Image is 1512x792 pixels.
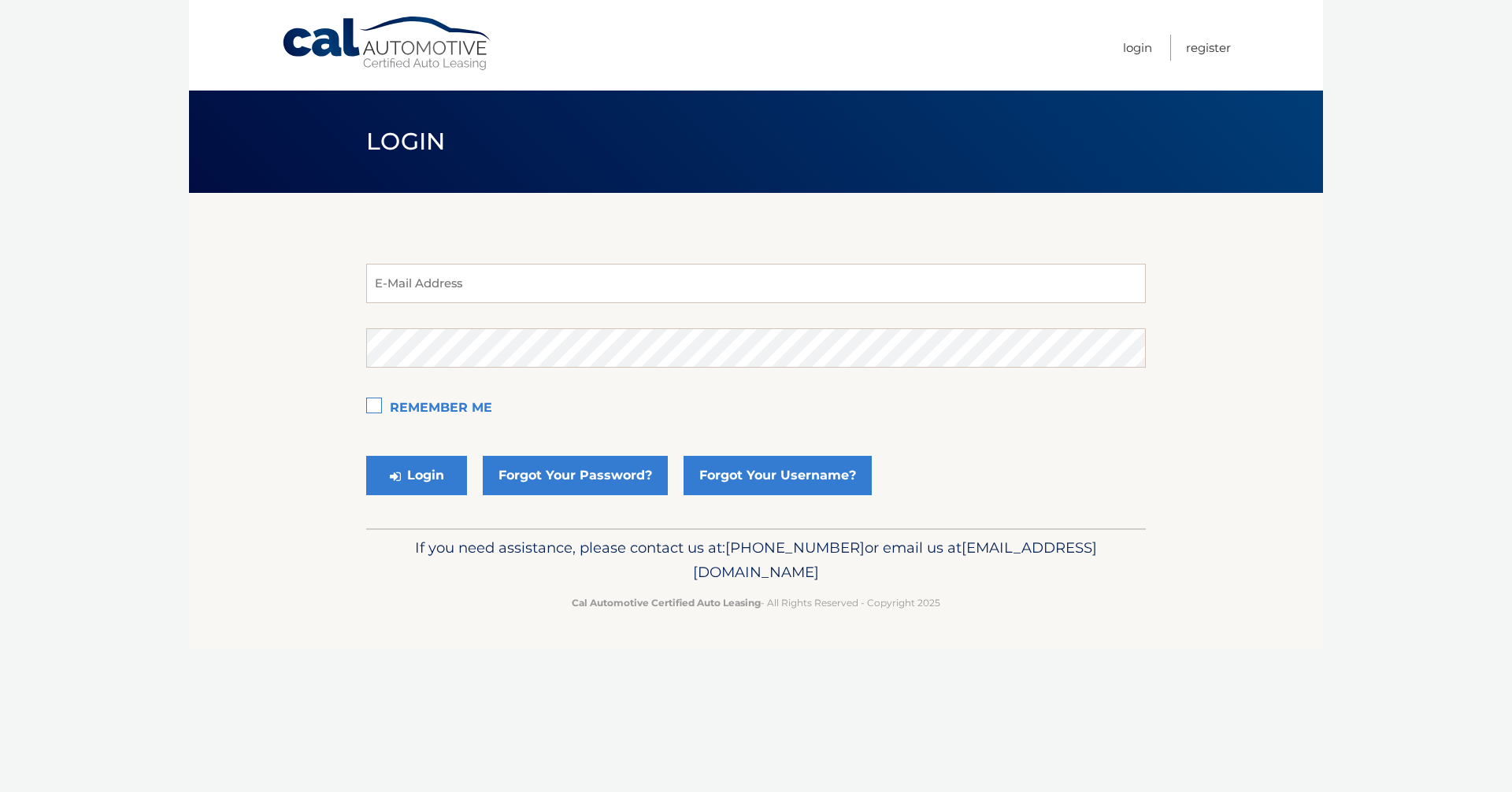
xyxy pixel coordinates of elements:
strong: Cal Automotive Certified Auto Leasing [572,597,761,609]
span: [PHONE_NUMBER] [725,538,865,557]
a: Register [1186,35,1231,61]
a: Forgot Your Password? [483,456,668,495]
p: - All Rights Reserved - Copyright 2025 [376,594,1136,611]
a: Cal Automotive [281,16,494,72]
p: If you need assistance, please contact us at: or email us at [376,535,1136,586]
button: Login [366,456,467,495]
a: Login [1123,35,1152,61]
span: Login [366,127,446,156]
a: Forgot Your Username? [684,456,872,495]
input: E-Mail Address [366,264,1146,303]
label: Remember Me [366,393,1146,424]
